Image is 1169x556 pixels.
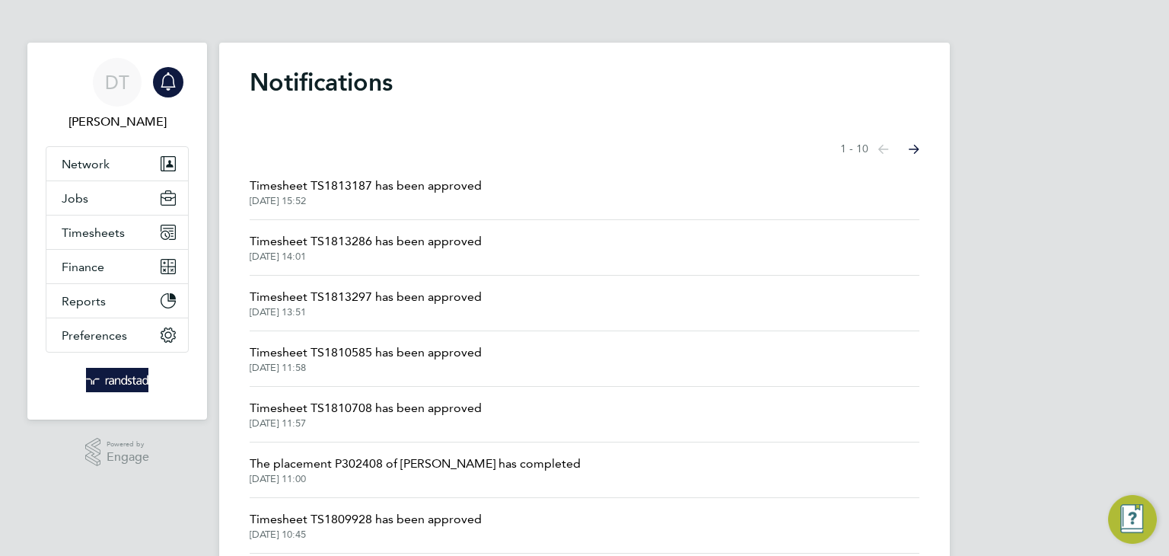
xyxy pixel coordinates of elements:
a: Timesheet TS1813187 has been approved[DATE] 15:52 [250,177,482,207]
a: Timesheet TS1810585 has been approved[DATE] 11:58 [250,344,482,374]
h1: Notifications [250,67,919,97]
button: Engage Resource Center [1108,495,1157,544]
a: DT[PERSON_NAME] [46,58,189,131]
a: Powered byEngage [85,438,150,467]
span: Timesheets [62,225,125,240]
span: [DATE] 13:51 [250,306,482,318]
a: Timesheet TS1813286 has been approved[DATE] 14:01 [250,232,482,263]
span: Timesheet TS1810585 has been approved [250,344,482,362]
nav: Main navigation [27,43,207,420]
span: Reports [62,294,106,308]
span: Powered by [107,438,149,451]
span: Timesheet TS1813286 has been approved [250,232,482,251]
button: Finance [46,250,188,283]
a: The placement P302408 of [PERSON_NAME] has completed[DATE] 11:00 [250,455,581,485]
span: The placement P302408 of [PERSON_NAME] has completed [250,455,581,473]
span: [DATE] 11:58 [250,362,482,374]
button: Timesheets [46,216,188,249]
span: [DATE] 14:01 [250,251,482,263]
a: Timesheet TS1813297 has been approved[DATE] 13:51 [250,288,482,318]
span: Preferences [62,328,127,343]
nav: Select page of notifications list [840,134,919,165]
span: Timesheet TS1810708 has been approved [250,399,482,417]
button: Preferences [46,318,188,352]
a: Go to home page [46,368,189,392]
span: Daniel Tisseyre [46,113,189,131]
a: Timesheet TS1809928 has been approved[DATE] 10:45 [250,510,482,541]
span: Network [62,157,110,171]
button: Network [46,147,188,181]
span: [DATE] 10:45 [250,529,482,541]
span: [DATE] 11:00 [250,473,581,485]
span: [DATE] 15:52 [250,195,482,207]
span: Finance [62,260,104,274]
span: 1 - 10 [840,142,868,157]
span: Timesheet TS1813297 has been approved [250,288,482,306]
span: Engage [107,451,149,464]
span: [DATE] 11:57 [250,417,482,430]
img: randstad-logo-retina.png [86,368,149,392]
button: Reports [46,284,188,318]
button: Jobs [46,181,188,215]
span: Timesheet TS1809928 has been approved [250,510,482,529]
a: Timesheet TS1810708 has been approved[DATE] 11:57 [250,399,482,430]
span: DT [105,72,129,92]
span: Jobs [62,191,88,206]
span: Timesheet TS1813187 has been approved [250,177,482,195]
